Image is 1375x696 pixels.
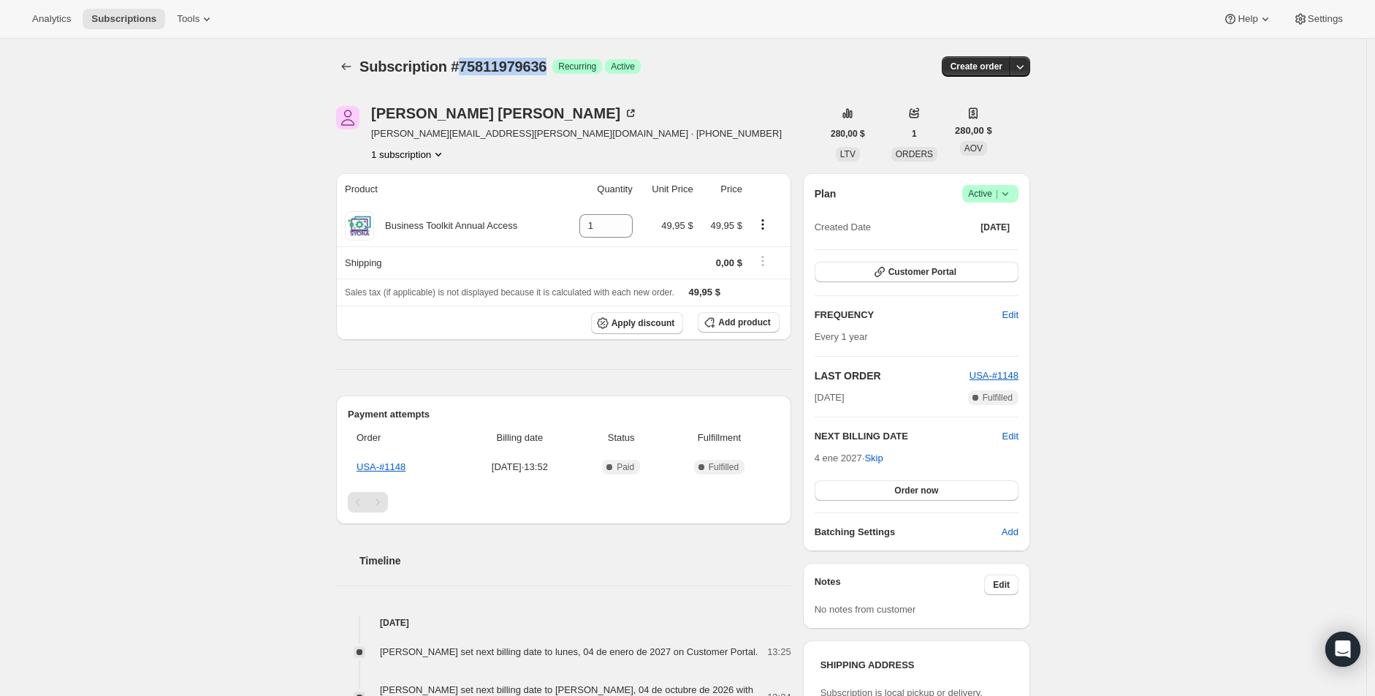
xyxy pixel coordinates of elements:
[336,616,791,630] h4: [DATE]
[611,61,635,72] span: Active
[888,266,956,278] span: Customer Portal
[983,392,1013,404] span: Fulfilled
[348,422,461,454] th: Order
[951,61,1002,72] span: Create order
[822,124,874,144] button: 280,00 $
[1002,429,1018,444] button: Edit
[815,453,883,464] span: 4 ene 2027 ·
[984,575,1018,595] button: Edit
[820,658,1013,673] h3: SHIPPING ADDRESS
[617,461,634,473] span: Paid
[955,124,992,138] span: 280,00 $
[465,431,575,445] span: Billing date
[767,645,791,659] span: 13:25
[718,317,770,328] span: Add product
[1238,13,1257,25] span: Help
[815,331,868,342] span: Every 1 year
[970,368,1018,383] button: USA-#1148
[359,553,791,568] h2: Timeline
[336,246,562,279] th: Shipping
[371,126,782,141] span: [PERSON_NAME][EMAIL_ADDRESS][PERSON_NAME][DOMAIN_NAME] · [PHONE_NUMBER]
[1002,525,1018,540] span: Add
[562,173,637,205] th: Quantity
[864,451,883,466] span: Skip
[815,220,871,235] span: Created Date
[856,447,891,470] button: Skip
[591,312,684,334] button: Apply discount
[1284,9,1352,29] button: Settings
[894,485,938,496] span: Order now
[972,217,1018,238] button: [DATE]
[359,58,546,75] span: Subscription #75811979636
[336,106,359,129] span: Patrick Riehlman
[668,431,770,445] span: Fulfillment
[815,604,916,615] span: No notes from customer
[23,9,80,29] button: Analytics
[815,525,1002,540] h6: Batching Settings
[815,429,1002,444] h2: NEXT BILLING DATE
[964,143,983,154] span: AOV
[980,222,1010,233] span: [DATE]
[970,370,1018,381] a: USA-#1148
[380,646,758,657] span: [PERSON_NAME] set next billing date to lunes, 04 de enero de 2027 on Customer Portal.
[709,461,739,473] span: Fulfilled
[91,13,156,25] span: Subscriptions
[612,317,675,329] span: Apply discount
[698,312,779,333] button: Add product
[896,149,933,159] span: ORDERS
[374,219,517,233] div: Business Toolkit Annual Access
[815,262,1018,282] button: Customer Portal
[716,257,742,268] span: 0,00 $
[637,173,698,205] th: Unit Price
[345,287,674,298] span: Sales tax (if applicable) is not displayed because it is calculated with each new order.
[815,308,1002,322] h2: FREQUENCY
[815,575,985,595] h3: Notes
[345,211,374,241] img: product img
[993,579,1010,591] span: Edit
[1002,308,1018,322] span: Edit
[348,492,780,512] nav: Paginación
[371,147,446,162] button: Product actions
[968,186,1013,201] span: Active
[751,216,774,232] button: Product actions
[751,253,774,269] button: Shipping actions
[1214,9,1281,29] button: Help
[903,124,926,144] button: 1
[815,390,845,405] span: [DATE]
[689,287,720,298] span: 49,95 $
[840,149,856,159] span: LTV
[177,13,199,25] span: Tools
[465,460,575,474] span: [DATE] · 13:52
[371,106,638,121] div: [PERSON_NAME] [PERSON_NAME]
[942,56,1011,77] button: Create order
[815,480,1018,501] button: Order now
[996,188,998,200] span: |
[1325,632,1360,667] div: Open Intercom Messenger
[831,128,865,140] span: 280,00 $
[993,521,1027,544] button: Add
[168,9,223,29] button: Tools
[558,61,596,72] span: Recurring
[348,407,780,422] h2: Payment attempts
[661,220,693,231] span: 49,95 $
[1308,13,1343,25] span: Settings
[815,186,837,201] h2: Plan
[711,220,742,231] span: 49,95 $
[32,13,71,25] span: Analytics
[83,9,165,29] button: Subscriptions
[994,303,1027,327] button: Edit
[336,173,562,205] th: Product
[912,128,917,140] span: 1
[357,461,405,472] a: USA-#1148
[583,431,659,445] span: Status
[336,56,357,77] button: Subscriptions
[815,368,970,383] h2: LAST ORDER
[698,173,747,205] th: Price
